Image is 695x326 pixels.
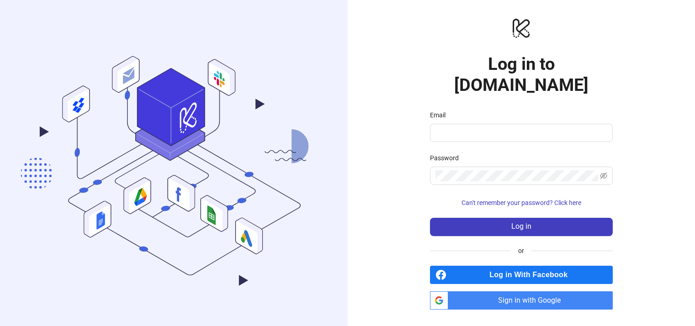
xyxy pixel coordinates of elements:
[511,246,531,256] span: or
[430,291,613,310] a: Sign in with Google
[511,222,531,231] span: Log in
[600,172,607,179] span: eye-invisible
[450,266,613,284] span: Log in With Facebook
[435,127,605,138] input: Email
[435,170,598,181] input: Password
[430,196,613,210] button: Can't remember your password? Click here
[452,291,613,310] span: Sign in with Google
[462,199,581,206] span: Can't remember your password? Click here
[430,199,613,206] a: Can't remember your password? Click here
[430,153,465,163] label: Password
[430,53,613,95] h1: Log in to [DOMAIN_NAME]
[430,218,613,236] button: Log in
[430,110,451,120] label: Email
[430,266,613,284] a: Log in With Facebook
